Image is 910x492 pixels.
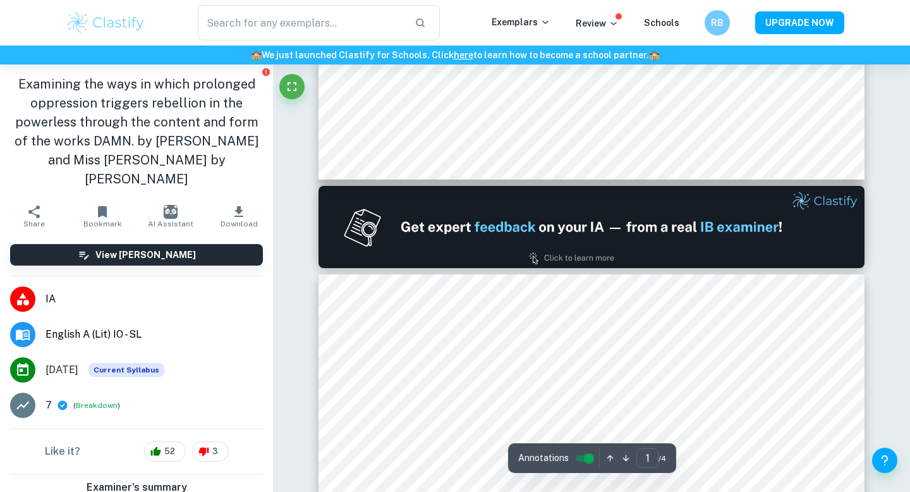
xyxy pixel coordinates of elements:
[192,441,229,462] div: 3
[45,292,263,307] span: IA
[576,16,619,30] p: Review
[45,327,263,342] span: English A (Lit) IO - SL
[10,75,263,188] h1: Examining the ways in which prolonged oppression triggers rebellion in the powerless through the ...
[705,10,730,35] button: RB
[83,219,122,228] span: Bookmark
[279,74,305,99] button: Fullscreen
[261,67,270,77] button: Report issue
[144,441,186,462] div: 52
[710,16,725,30] h6: RB
[136,199,205,234] button: AI Assistant
[157,445,182,458] span: 52
[454,50,473,60] a: here
[251,50,262,60] span: 🏫
[644,18,679,28] a: Schools
[221,219,258,228] span: Download
[73,400,120,412] span: ( )
[518,452,569,465] span: Annotations
[45,444,80,459] h6: Like it?
[23,219,45,228] span: Share
[76,400,118,411] button: Breakdown
[164,205,178,219] img: AI Assistant
[492,15,550,29] p: Exemplars
[658,453,666,464] span: / 4
[649,50,660,60] span: 🏫
[148,219,193,228] span: AI Assistant
[95,248,196,262] h6: View [PERSON_NAME]
[872,448,897,473] button: Help and Feedback
[88,363,164,377] span: Current Syllabus
[198,5,404,40] input: Search for any exemplars...
[88,363,164,377] div: This exemplar is based on the current syllabus. Feel free to refer to it for inspiration/ideas wh...
[68,199,136,234] button: Bookmark
[45,362,78,378] span: [DATE]
[205,445,225,458] span: 3
[10,244,263,266] button: View [PERSON_NAME]
[3,48,907,62] h6: We just launched Clastify for Schools. Click to learn how to become a school partner.
[45,398,52,413] p: 7
[205,199,273,234] button: Download
[755,11,844,34] button: UPGRADE NOW
[66,10,146,35] img: Clastify logo
[318,186,864,268] img: Ad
